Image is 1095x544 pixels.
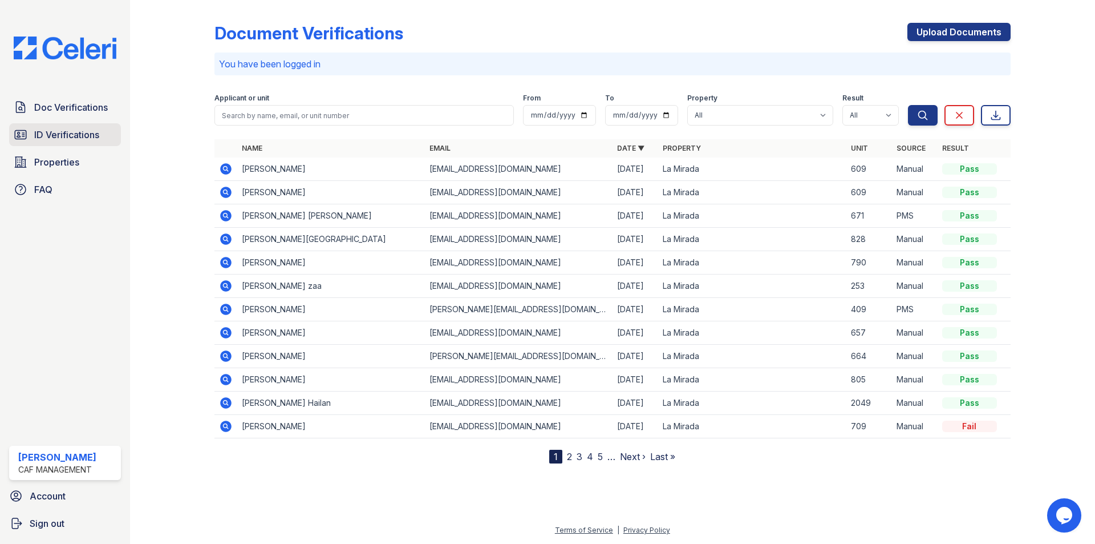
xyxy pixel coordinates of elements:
a: Account [5,485,125,507]
td: 805 [846,368,892,392]
td: [PERSON_NAME] [237,368,425,392]
span: Sign out [30,517,64,530]
td: 657 [846,321,892,345]
a: Result [942,144,969,152]
td: [DATE] [613,392,658,415]
td: Manual [892,251,938,275]
td: 709 [846,415,892,438]
div: Fail [942,421,997,432]
td: [DATE] [613,345,658,368]
td: La Mirada [658,275,846,298]
td: [DATE] [613,158,658,181]
td: 609 [846,181,892,204]
td: Manual [892,345,938,368]
td: La Mirada [658,181,846,204]
td: Manual [892,275,938,298]
td: PMS [892,204,938,228]
td: 409 [846,298,892,321]
div: Pass [942,304,997,315]
td: [PERSON_NAME] [237,158,425,181]
td: Manual [892,415,938,438]
td: La Mirada [658,321,846,345]
td: [PERSON_NAME] [237,181,425,204]
div: CAF Management [18,464,96,476]
label: Property [687,94,717,103]
td: La Mirada [658,415,846,438]
td: 671 [846,204,892,228]
td: La Mirada [658,228,846,251]
td: [PERSON_NAME][EMAIL_ADDRESS][DOMAIN_NAME] [425,298,613,321]
td: La Mirada [658,298,846,321]
a: 5 [598,451,603,462]
td: [DATE] [613,181,658,204]
td: [PERSON_NAME] [237,251,425,275]
td: [PERSON_NAME] [237,345,425,368]
span: ID Verifications [34,128,99,142]
div: Pass [942,397,997,409]
td: Manual [892,181,938,204]
span: Account [30,489,66,503]
td: [PERSON_NAME] [237,415,425,438]
td: La Mirada [658,345,846,368]
td: [PERSON_NAME] [237,298,425,321]
td: [DATE] [613,275,658,298]
td: [EMAIL_ADDRESS][DOMAIN_NAME] [425,204,613,228]
div: Pass [942,163,997,175]
td: [EMAIL_ADDRESS][DOMAIN_NAME] [425,158,613,181]
div: Pass [942,350,997,362]
td: Manual [892,321,938,345]
td: [DATE] [613,228,658,251]
div: Pass [942,233,997,245]
td: [DATE] [613,251,658,275]
a: FAQ [9,178,121,201]
div: Pass [942,187,997,198]
td: [PERSON_NAME] [PERSON_NAME] [237,204,425,228]
td: 828 [846,228,892,251]
a: 3 [577,451,582,462]
td: La Mirada [658,392,846,415]
td: [EMAIL_ADDRESS][DOMAIN_NAME] [425,392,613,415]
td: [EMAIL_ADDRESS][DOMAIN_NAME] [425,228,613,251]
a: 4 [587,451,593,462]
td: [PERSON_NAME] [237,321,425,345]
td: Manual [892,158,938,181]
a: ID Verifications [9,123,121,146]
span: Doc Verifications [34,100,108,114]
div: Pass [942,257,997,268]
label: To [605,94,614,103]
td: [PERSON_NAME] Hailan [237,392,425,415]
a: Privacy Policy [623,526,670,534]
td: [EMAIL_ADDRESS][DOMAIN_NAME] [425,321,613,345]
td: [DATE] [613,298,658,321]
td: La Mirada [658,204,846,228]
label: From [523,94,541,103]
button: Sign out [5,512,125,535]
td: [DATE] [613,321,658,345]
label: Applicant or unit [214,94,269,103]
td: La Mirada [658,251,846,275]
td: [EMAIL_ADDRESS][DOMAIN_NAME] [425,368,613,392]
a: Email [429,144,451,152]
a: Date ▼ [617,144,644,152]
td: 609 [846,158,892,181]
td: [PERSON_NAME][GEOGRAPHIC_DATA] [237,228,425,251]
a: 2 [567,451,572,462]
td: Manual [892,392,938,415]
td: La Mirada [658,158,846,181]
a: Property [663,144,701,152]
td: Manual [892,368,938,392]
td: [EMAIL_ADDRESS][DOMAIN_NAME] [425,275,613,298]
span: Properties [34,155,79,169]
div: Pass [942,374,997,385]
div: Pass [942,280,997,292]
td: [EMAIL_ADDRESS][DOMAIN_NAME] [425,415,613,438]
td: [DATE] [613,204,658,228]
a: Last » [650,451,675,462]
a: Terms of Service [555,526,613,534]
td: [DATE] [613,415,658,438]
td: PMS [892,298,938,321]
div: [PERSON_NAME] [18,450,96,464]
label: Result [842,94,863,103]
p: You have been logged in [219,57,1006,71]
input: Search by name, email, or unit number [214,105,514,126]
